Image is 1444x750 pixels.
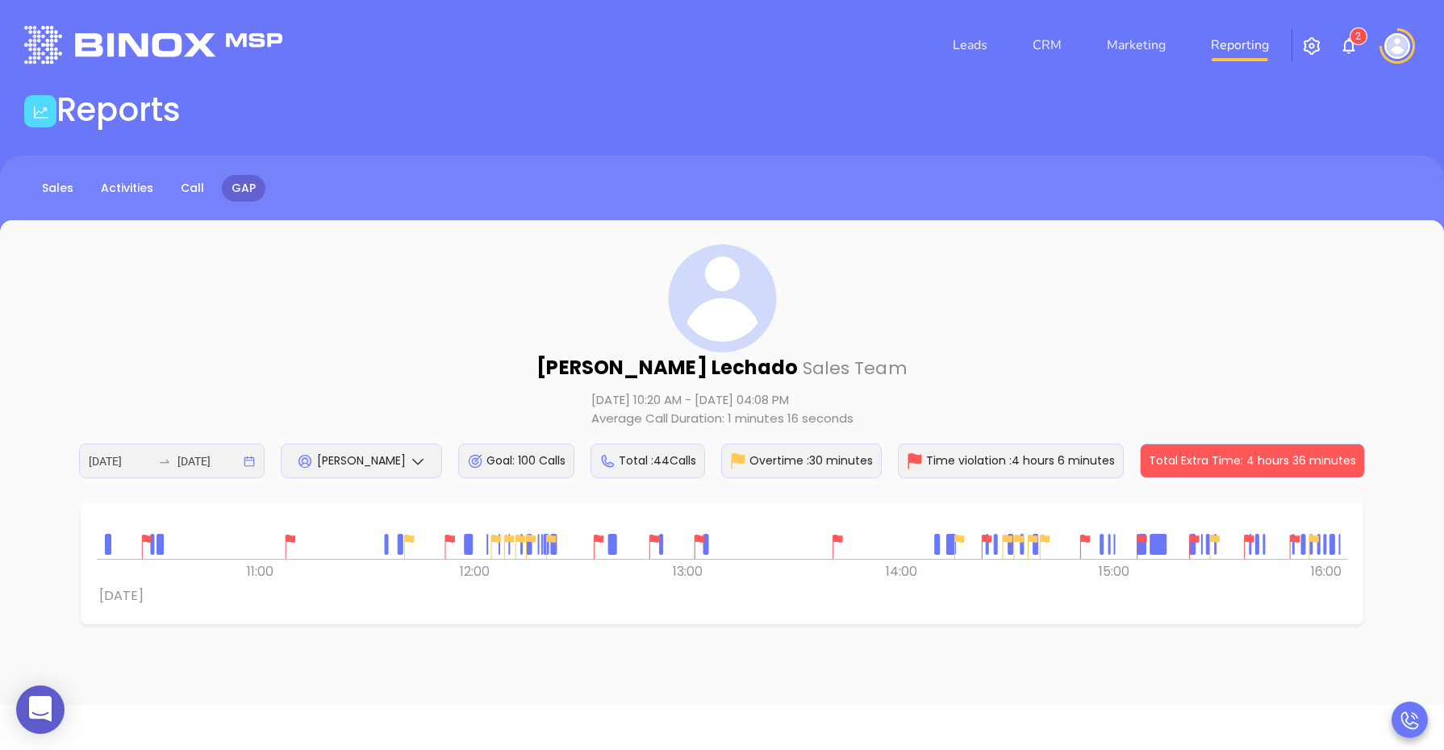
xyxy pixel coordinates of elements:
[158,455,171,468] span: swap-right
[898,444,1124,478] div: Time violation : 4 hours 6 minutes
[1350,28,1367,44] sup: 2
[974,535,999,559] img: Marker
[158,455,171,468] span: to
[947,535,971,559] img: Marker
[907,453,923,469] img: TimeViolation
[1355,31,1361,42] span: 2
[536,353,907,361] p: [PERSON_NAME] Lechado
[687,535,712,559] img: Marker
[438,535,462,559] img: Marker
[1100,29,1172,61] a: Marketing
[1237,535,1261,559] img: Marker
[1182,535,1206,559] img: Marker
[1302,535,1326,559] img: Marker
[883,560,1096,584] div: 14:00
[591,444,705,478] div: Total : 44 Calls
[508,535,532,559] img: Marker
[668,244,777,353] img: svg%3e
[458,444,574,478] div: Goal: 100 Calls
[1140,444,1365,478] div: Total Extra Time: 4 hours 36 minutes
[1073,535,1097,559] img: Marker
[586,535,611,559] img: Marker
[1384,33,1410,59] img: user
[825,535,849,559] img: Marker
[32,175,83,202] a: Sales
[171,175,214,202] a: Call
[995,535,1020,559] img: Marker
[397,535,421,559] img: Marker
[539,535,563,559] img: Marker
[177,452,240,470] input: End date
[1129,535,1154,559] img: Marker
[484,535,508,559] img: Marker
[278,535,303,559] img: Marker
[1339,36,1358,56] img: iconNotification
[89,452,152,470] input: Start date
[1020,535,1045,559] img: Marker
[1204,29,1275,61] a: Reporting
[730,453,746,469] img: Overtime
[946,29,994,61] a: Leads
[99,586,144,606] div: [DATE]
[24,26,282,64] img: logo
[1007,535,1031,559] img: Marker
[642,535,666,559] img: Marker
[317,452,406,469] span: [PERSON_NAME]
[31,560,244,584] div: 10:00
[1033,535,1057,559] img: Marker
[1302,36,1321,56] img: iconSetting
[497,535,521,559] img: Marker
[1283,535,1307,559] img: Marker
[803,356,908,381] span: Sales Team
[457,560,670,584] div: 12:00
[91,175,163,202] a: Activities
[222,175,265,202] a: GAP
[135,535,159,559] img: Marker
[670,560,883,584] div: 13:00
[244,560,457,584] div: 11:00
[56,90,181,129] h1: Reports
[1026,29,1068,61] a: CRM
[1203,535,1227,559] img: Marker
[721,444,882,478] div: Overtime : 30 minutes
[591,390,853,427] div: [DATE] 10:20 AM - [DATE] 04:08 PM Average Call Duration: 1 minutes 16 seconds
[1096,560,1309,584] div: 15:00
[519,535,543,559] img: Marker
